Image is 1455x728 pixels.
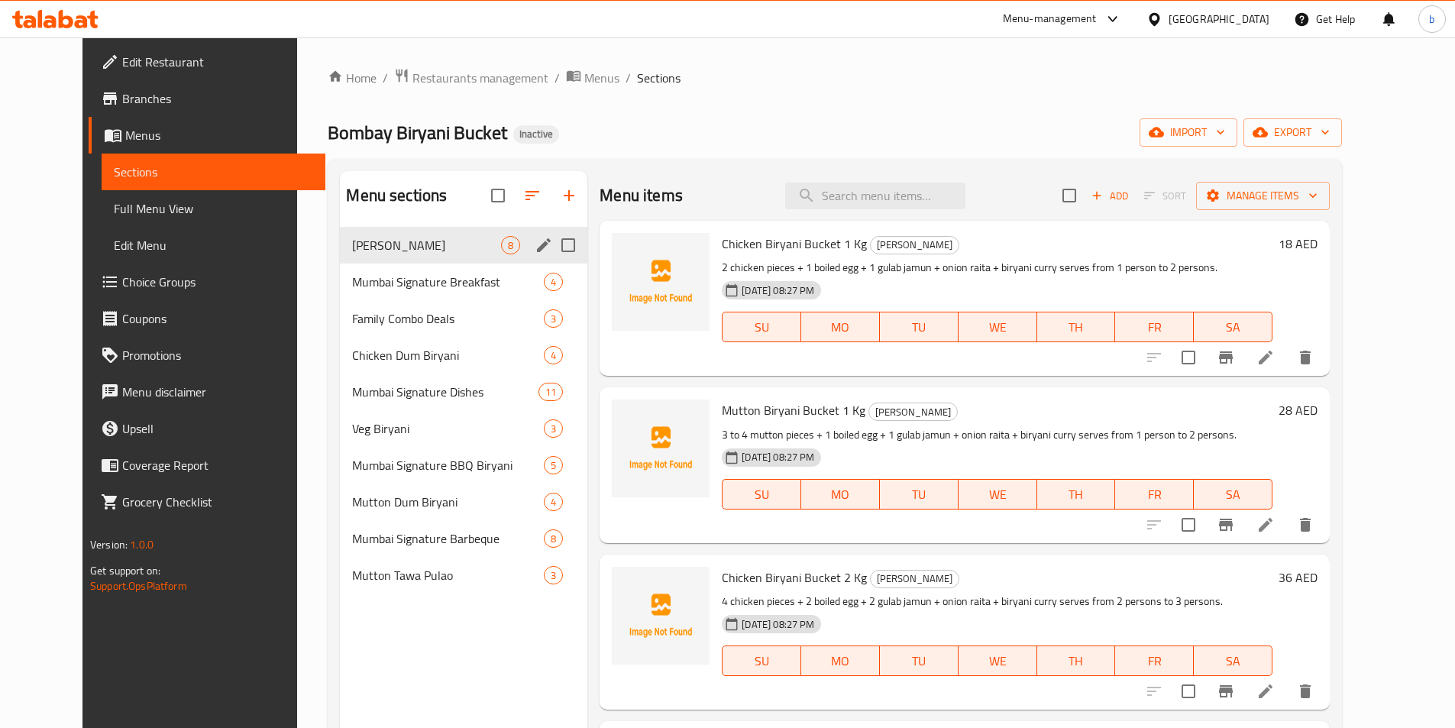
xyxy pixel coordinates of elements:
[801,479,880,510] button: MO
[352,566,544,584] span: Mutton Tawa Pulao
[545,275,562,290] span: 4
[89,117,325,154] a: Menus
[545,568,562,583] span: 3
[870,236,959,254] div: Biryani Buckets
[1208,186,1318,205] span: Manage items
[482,180,514,212] span: Select all sections
[122,346,313,364] span: Promotions
[1194,479,1272,510] button: SA
[352,309,544,328] span: Family Combo Deals
[89,80,325,117] a: Branches
[722,399,865,422] span: Mutton Biryani Bucket 1 Kg
[352,493,544,511] span: Mutton Dum Biryani
[1037,645,1116,676] button: TH
[89,410,325,447] a: Upsell
[89,264,325,300] a: Choice Groups
[736,450,820,464] span: [DATE] 08:27 PM
[89,484,325,520] a: Grocery Checklist
[965,316,1031,338] span: WE
[965,650,1031,672] span: WE
[328,68,1342,88] nav: breadcrumb
[90,561,160,581] span: Get support on:
[544,309,563,328] div: items
[736,283,820,298] span: [DATE] 08:27 PM
[1115,479,1194,510] button: FR
[612,400,710,497] img: Mutton Biryani Bucket 1 Kg
[102,154,325,190] a: Sections
[1256,682,1275,700] a: Edit menu item
[340,484,587,520] div: Mutton Dum Biryani4
[90,576,187,596] a: Support.OpsPlatform
[544,493,563,511] div: items
[1121,316,1188,338] span: FR
[394,68,548,88] a: Restaurants management
[122,53,313,71] span: Edit Restaurant
[722,312,801,342] button: SU
[125,126,313,144] span: Menus
[965,484,1031,506] span: WE
[544,529,563,548] div: items
[1200,484,1266,506] span: SA
[1279,567,1318,588] h6: 36 AED
[1208,506,1244,543] button: Branch-specific-item
[538,383,563,401] div: items
[340,221,587,600] nav: Menu sections
[122,273,313,291] span: Choice Groups
[102,227,325,264] a: Edit Menu
[352,236,501,254] span: [PERSON_NAME]
[801,312,880,342] button: MO
[1194,645,1272,676] button: SA
[722,479,801,510] button: SU
[886,316,952,338] span: TU
[584,69,619,87] span: Menus
[340,557,587,594] div: Mutton Tawa Pulao3
[352,529,544,548] div: Mumbai Signature Barbeque
[1200,650,1266,672] span: SA
[544,566,563,584] div: items
[600,184,683,207] h2: Menu items
[566,68,619,88] a: Menus
[1429,11,1434,28] span: b
[122,309,313,328] span: Coupons
[801,645,880,676] button: MO
[513,128,559,141] span: Inactive
[722,592,1272,611] p: 4 chicken pieces + 2 boiled egg + 2 gulab jamun + onion raita + biryani curry serves from 2 perso...
[959,645,1037,676] button: WE
[1085,184,1134,208] button: Add
[114,199,313,218] span: Full Menu View
[736,617,820,632] span: [DATE] 08:27 PM
[959,479,1037,510] button: WE
[352,456,544,474] span: Mumbai Signature BBQ Biryani
[880,312,959,342] button: TU
[513,125,559,144] div: Inactive
[729,316,795,338] span: SU
[328,69,377,87] a: Home
[340,410,587,447] div: Veg Biryani3
[122,383,313,401] span: Menu disclaimer
[1256,516,1275,534] a: Edit menu item
[1196,182,1330,210] button: Manage items
[1256,123,1330,142] span: export
[352,383,538,401] span: Mumbai Signature Dishes
[122,89,313,108] span: Branches
[1256,348,1275,367] a: Edit menu item
[1037,479,1116,510] button: TH
[340,447,587,484] div: Mumbai Signature BBQ Biryani5
[89,374,325,410] a: Menu disclaimer
[555,69,560,87] li: /
[90,535,128,555] span: Version:
[352,419,544,438] div: Veg Biryani
[352,273,544,291] div: Mumbai Signature Breakfast
[340,337,587,374] div: Chicken Dum Biryani4
[722,645,801,676] button: SU
[868,403,958,421] div: Biryani Buckets
[383,69,388,87] li: /
[1194,312,1272,342] button: SA
[871,570,959,587] span: [PERSON_NAME]
[1208,339,1244,376] button: Branch-specific-item
[1115,312,1194,342] button: FR
[729,484,795,506] span: SU
[352,346,544,364] span: Chicken Dum Biryani
[722,232,867,255] span: Chicken Biryani Bucket 1 Kg
[545,348,562,363] span: 4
